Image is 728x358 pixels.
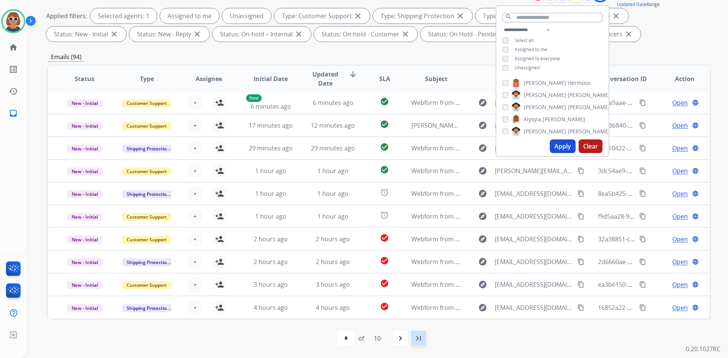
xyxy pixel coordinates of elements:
span: [PERSON_NAME] [543,116,585,123]
div: Status: On Hold - Pending Parts [420,27,536,42]
span: Unassigned [515,64,540,71]
span: + [193,98,197,107]
mat-icon: person_add [215,234,224,244]
mat-icon: arrow_downward [348,70,358,79]
span: Customer Support [122,213,171,221]
mat-icon: language [692,236,699,242]
span: Shipping Protection [122,190,174,198]
span: New - Initial [67,145,102,153]
mat-icon: content_copy [577,304,584,311]
span: 4 hours ago [254,303,288,312]
mat-icon: close [624,30,633,39]
span: Customer Support [122,122,171,130]
div: Unassigned [222,8,271,23]
span: Open [672,257,688,266]
div: Selected agents: 1 [90,8,157,23]
span: Open [672,121,688,130]
mat-icon: navigate_next [396,334,405,343]
mat-icon: content_copy [639,122,646,129]
span: [PERSON_NAME] [524,91,566,99]
mat-icon: content_copy [639,213,646,220]
span: Open [672,280,688,289]
span: + [193,144,197,153]
span: 2 hours ago [254,235,288,243]
button: Updated Date [617,2,646,8]
mat-icon: explore [478,280,487,289]
mat-icon: check_circle [380,256,389,265]
span: [PERSON_NAME] [568,103,610,111]
span: + [193,121,197,130]
span: [EMAIL_ADDRESS][DOMAIN_NAME] [495,121,573,130]
mat-icon: close [294,30,303,39]
mat-icon: person_add [215,189,224,198]
span: [EMAIL_ADDRESS][DOMAIN_NAME] [495,280,573,289]
mat-icon: close [401,30,410,39]
span: 29 minutes ago [311,144,355,152]
span: Webform from [EMAIL_ADDRESS][DOMAIN_NAME] on [DATE] [411,280,583,289]
span: 4 hours ago [316,303,350,312]
button: + [188,209,203,224]
span: [EMAIL_ADDRESS][DOMAIN_NAME] [495,212,573,221]
div: Type: Customer Support [274,8,370,23]
mat-icon: person_add [215,166,224,175]
span: [PERSON_NAME] [568,91,610,99]
span: Status [75,74,94,83]
span: New - Initial [67,281,102,289]
mat-icon: content_copy [577,213,584,220]
div: 10 [368,331,387,346]
mat-icon: language [692,190,699,197]
span: Updated Date [308,70,343,88]
span: Type [140,74,154,83]
span: [PERSON_NAME][EMAIL_ADDRESS][DOMAIN_NAME] [495,166,573,175]
div: of [358,334,364,343]
span: SLA [379,74,390,83]
mat-icon: explore [478,234,487,244]
span: Webform from [EMAIL_ADDRESS][DOMAIN_NAME] on [DATE] [411,189,583,198]
mat-icon: person_add [215,144,224,153]
span: 17 minutes ago [249,121,293,130]
span: Range [617,1,660,8]
mat-icon: person_add [215,98,224,107]
button: Apply [550,139,576,153]
span: + [193,280,197,289]
mat-icon: list_alt [9,65,18,74]
span: Shipping Protection [122,258,174,266]
mat-icon: person_add [215,303,224,312]
mat-icon: last_page [414,334,423,343]
span: f9d5aa28-930e-4398-896b-0337072de4f8 [598,212,713,220]
button: + [188,95,203,110]
span: 1 hour ago [255,212,286,220]
p: New [246,94,262,102]
p: 0.20.1027RC [686,344,720,353]
mat-icon: home [9,43,18,52]
div: Status: New - Initial [46,27,126,42]
span: [EMAIL_ADDRESS][DOMAIN_NAME] [495,257,573,266]
span: + [193,212,197,221]
span: [PERSON_NAME] [524,103,566,111]
button: + [188,231,203,247]
span: Alysyia [524,116,541,123]
span: 1 hour ago [255,189,286,198]
span: Open [672,166,688,175]
div: Status: On-hold – Internal [212,27,311,42]
span: 1 hour ago [317,212,348,220]
mat-icon: content_copy [639,258,646,265]
button: + [188,163,203,178]
span: 2 hours ago [316,235,350,243]
span: Customer Support [122,167,171,175]
mat-icon: close [110,30,119,39]
span: 3 hours ago [316,280,350,289]
div: Assigned to me [160,8,219,23]
span: [PERSON_NAME] Claim [411,121,476,130]
span: [PERSON_NAME] [524,79,566,87]
span: Conversation ID [598,74,647,83]
div: Type: Reguard CS [475,8,551,23]
mat-icon: alarm [380,211,389,220]
mat-icon: close [456,11,465,20]
mat-icon: content_copy [639,304,646,311]
span: Assigned to everyone [515,55,560,62]
mat-icon: close [353,11,362,20]
mat-icon: check_circle [380,279,389,288]
mat-icon: explore [478,257,487,266]
button: + [188,254,203,269]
